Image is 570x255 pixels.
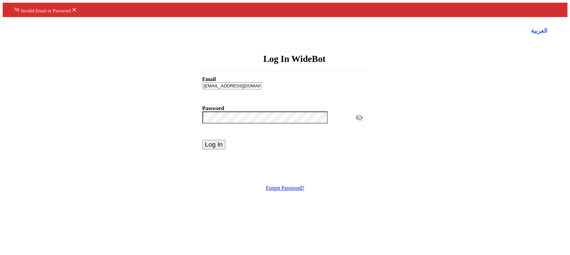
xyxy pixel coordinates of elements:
span: Invalid Email or Password [21,8,71,13]
label: Password [202,105,368,111]
button: × [71,6,77,13]
label: Email [202,76,368,82]
a: Forgot Password? [266,185,304,191]
p: Log In WideBot [263,53,325,65]
span: visibility_off [355,111,368,124]
button: العربية [531,26,547,35]
input: Enter your email here... [202,82,261,89]
button: Log In [202,140,225,149]
a: Switch language [527,22,551,39]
